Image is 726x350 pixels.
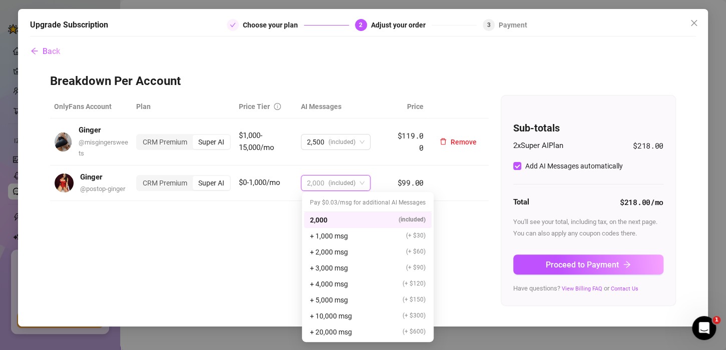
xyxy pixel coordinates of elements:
span: $0-1,000/mo [239,178,280,187]
div: Add AI Messages automatically [525,160,623,171]
li: Message Copilot, Inbox Copilot & Pricing Copilot [28,107,180,125]
div: All designed to help you manage and grow all accounts from a single place. [21,175,180,194]
span: 2,000 [310,214,327,225]
span: You'll see your total, including tax, on the next page. You can also apply any coupon codes there. [513,218,657,236]
span: $119.00 [398,130,424,152]
span: (+ $150) [403,295,426,304]
a: Go to the app [29,200,77,208]
h1: [PERSON_NAME] [49,5,114,12]
div: Payment [499,19,527,31]
span: arrow-left [31,47,39,55]
button: Home [157,4,176,23]
span: Price Tier [239,102,270,110]
div: Got an account you didn’t add because it felt too small? Not anymore! 🌟 [21,46,180,65]
span: 2,500 [307,134,324,149]
span: (included) [328,175,355,190]
span: (+ $600) [403,327,426,336]
span: (+ $120) [403,279,426,288]
span: check [230,22,236,28]
button: Close [686,15,702,31]
button: Remove [432,134,485,150]
h3: Breakdown Per Account [50,73,676,89]
span: 1 [712,316,720,324]
div: Choose your plan [243,19,304,31]
span: Proceed to Payment [546,260,619,269]
span: (+ $30) [406,231,426,240]
span: Close [686,19,702,27]
a: View Billing FAQ [562,285,602,292]
span: (included) [399,215,426,224]
span: + 3,000 msg [310,262,348,273]
h4: Sub-totals [513,121,663,135]
span: 3 [487,21,491,28]
span: Back [43,46,60,56]
div: With Love, [21,214,180,224]
strong: Ginger [80,172,102,181]
span: arrow-right [623,260,631,268]
span: 2 [359,21,362,28]
span: $99.00 [398,177,424,187]
span: (included) [328,134,355,149]
button: go back [7,4,26,23]
span: close [690,19,698,27]
div: Super AI [193,176,230,190]
span: @ postop-ginger [80,185,125,192]
textarea: Message… [9,252,192,269]
a: Contact Us [611,285,638,292]
span: info-circle [274,103,281,110]
li: Full analytics for your account and chatters [28,128,180,146]
th: Plan [132,95,235,118]
li: 500 AI messages [28,95,180,104]
div: 👉 and get started [DATE] [21,199,180,209]
span: $218.00 [633,140,663,152]
div: CRM Premium [137,176,193,190]
div: CRM Premium [137,135,193,149]
li: Full mobile app access [28,161,180,170]
div: Hi [PERSON_NAME], [21,31,180,41]
div: For just , you can manage it with ease - and still get everything you need: [21,70,180,90]
button: Upload attachment [48,273,56,281]
span: + 10,000 msg [310,310,352,321]
div: Profile image for Tanya [29,5,45,21]
span: + 4,000 msg [310,278,348,289]
img: avatar.jpg [55,173,74,192]
button: Proceed to Paymentarrow-right [513,254,663,274]
span: delete [440,138,447,145]
span: + 20,000 msg [310,326,352,337]
th: AI Messages [297,95,391,118]
img: avatar.jpg [55,132,72,151]
li: Sales and marketing tools [28,149,180,158]
div: segmented control [136,175,231,191]
div: Adjust your order [371,19,432,31]
span: 2,000 [307,175,324,190]
span: $1,000-15,000/mo [239,131,274,152]
b: $15/month [47,71,89,79]
p: Active 14h ago [49,12,97,22]
span: Have questions? or [513,284,638,292]
div: segmented control [136,134,231,150]
span: (+ $60) [406,247,426,256]
div: Close [176,4,194,22]
h5: Upgrade Subscription [30,19,108,31]
div: Super AI [193,135,230,149]
div: [PERSON_NAME] Supercreator [21,229,180,239]
strong: $218.00 /mo [620,197,663,207]
span: Remove [451,138,477,146]
button: Send a message… [172,269,188,285]
button: Emoji picker [16,273,24,281]
button: Gif picker [32,273,40,281]
span: @ misgingersweets [78,138,128,157]
div: Pay $0.03/msg for additional AI Messages [304,194,432,212]
span: + 1,000 msg [310,230,348,241]
strong: Total [513,197,529,206]
span: (+ $90) [406,263,426,272]
span: + 2,000 msg [310,246,348,257]
span: (+ $300) [403,311,426,320]
button: Back [30,41,61,61]
strong: Ginger [78,125,100,134]
iframe: Intercom live chat [692,316,716,340]
span: 2 x Super AI Plan [513,140,563,152]
span: + 5,000 msg [310,294,348,305]
button: Start recording [64,273,72,281]
th: Price [391,95,428,118]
